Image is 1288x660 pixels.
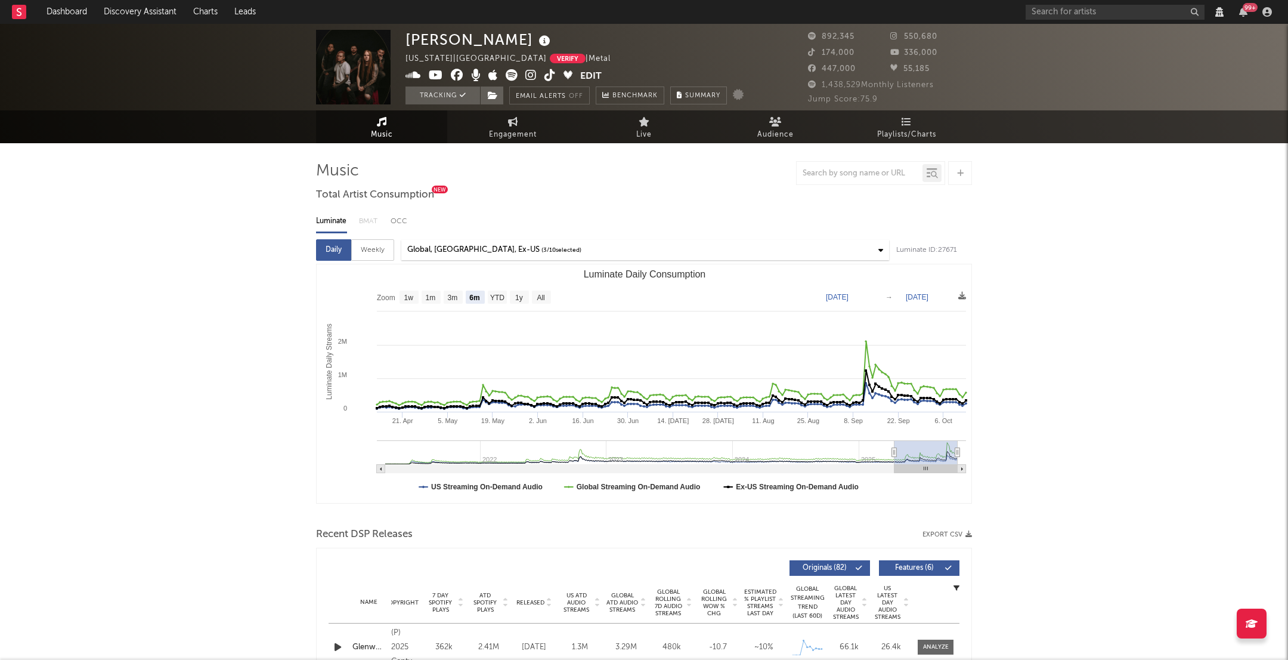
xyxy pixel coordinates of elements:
button: Tracking [405,87,480,104]
span: 1,438,529 Monthly Listeners [808,81,934,89]
span: US ATD Audio Streams [560,592,593,613]
span: 447,000 [808,65,856,73]
text: 6m [469,294,479,302]
span: Features ( 6 ) [887,565,942,572]
span: Estimated % Playlist Streams Last Day [744,588,776,617]
text: 1w [404,294,414,302]
div: Luminate ID: 27671 [896,243,972,257]
div: Global Streaming Trend (Last 60D) [789,585,825,621]
span: Live [636,128,652,142]
text: 14. [DATE] [657,417,689,424]
text: 0 [343,405,347,412]
div: 362k [425,642,463,653]
span: Copyright [384,599,419,606]
input: Search by song name or URL [797,169,922,178]
text: 1y [515,294,523,302]
span: Global Rolling 7D Audio Streams [652,588,685,617]
span: ATD Spotify Plays [469,592,501,613]
span: Released [516,599,544,606]
span: Global Latest Day Audio Streams [831,585,860,621]
button: Verify [550,54,586,63]
text: 2. Jun [529,417,547,424]
div: 3.29M [606,642,646,653]
span: Global Rolling WoW % Chg [698,588,730,617]
span: Music [371,128,393,142]
button: Export CSV [922,531,972,538]
a: Playlists/Charts [841,110,972,143]
a: Engagement [447,110,578,143]
text: Luminate Daily Streams [325,323,333,399]
span: Summary [685,92,720,99]
text: 25. Aug [797,417,819,424]
div: ~ 10 % [744,642,784,653]
div: OCC [391,211,406,232]
button: Summary [670,87,727,104]
div: [PERSON_NAME] [405,30,553,50]
text: 11. Aug [752,417,774,424]
div: 26.4k [873,642,909,653]
text: → [885,293,893,301]
a: Music [316,110,447,143]
div: Global, [GEOGRAPHIC_DATA], Ex-US [407,243,540,257]
span: 550,680 [890,33,937,41]
text: 19. May [481,417,505,424]
input: Search for artists [1026,5,1205,20]
button: Originals(82) [789,560,870,576]
a: Glenwood [352,642,385,653]
div: -10.7 [698,642,738,653]
text: All [537,294,544,302]
button: Features(6) [879,560,959,576]
span: US Latest Day Audio Streams [873,585,902,621]
div: [US_STATE] | [GEOGRAPHIC_DATA] | Metal [405,52,638,66]
div: [DATE] [514,642,554,653]
text: 2M [338,338,347,345]
div: 2.41M [469,642,508,653]
text: 3m [448,294,458,302]
text: Zoom [377,294,395,302]
text: 22. Sep [887,417,910,424]
text: 30. Jun [617,417,639,424]
span: Recent DSP Releases [316,528,413,542]
button: 99+ [1239,7,1247,17]
em: Off [569,93,583,100]
span: Benchmark [612,89,658,103]
text: Ex-US Streaming On-Demand Audio [736,483,859,491]
span: Jump Score: 75.9 [808,95,878,103]
a: Audience [710,110,841,143]
span: Originals ( 82 ) [797,565,852,572]
span: 55,185 [890,65,930,73]
span: Audience [757,128,794,142]
div: 480k [652,642,692,653]
text: 1M [338,371,347,378]
text: [DATE] [826,293,849,301]
text: 6. Oct [935,417,952,424]
text: [DATE] [906,293,928,301]
div: Daily [316,239,351,261]
span: Global ATD Audio Streams [606,592,639,613]
button: Email AlertsOff [509,87,590,104]
text: 1m [426,294,436,302]
div: Name [352,598,385,607]
text: 8. Sep [844,417,863,424]
a: Benchmark [596,87,664,104]
div: 99 + [1243,3,1258,12]
div: 1.3M [560,642,600,653]
text: 21. Apr [392,417,413,424]
span: Engagement [489,128,537,142]
button: Edit [580,69,602,84]
div: Weekly [351,239,394,261]
a: Live [578,110,710,143]
text: US Streaming On-Demand Audio [431,483,543,491]
text: Luminate Daily Consumption [584,269,706,279]
text: 28. [DATE] [702,417,734,424]
text: Global Streaming On-Demand Audio [577,483,701,491]
text: YTD [490,294,504,302]
span: ( 3 / 10 selected) [541,243,581,257]
div: 66.1k [831,642,867,653]
span: Playlists/Charts [877,128,936,142]
span: 174,000 [808,49,854,57]
svg: Luminate Daily Consumption [317,264,972,503]
div: New [432,186,448,193]
span: Total Artist Consumption [316,188,434,202]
